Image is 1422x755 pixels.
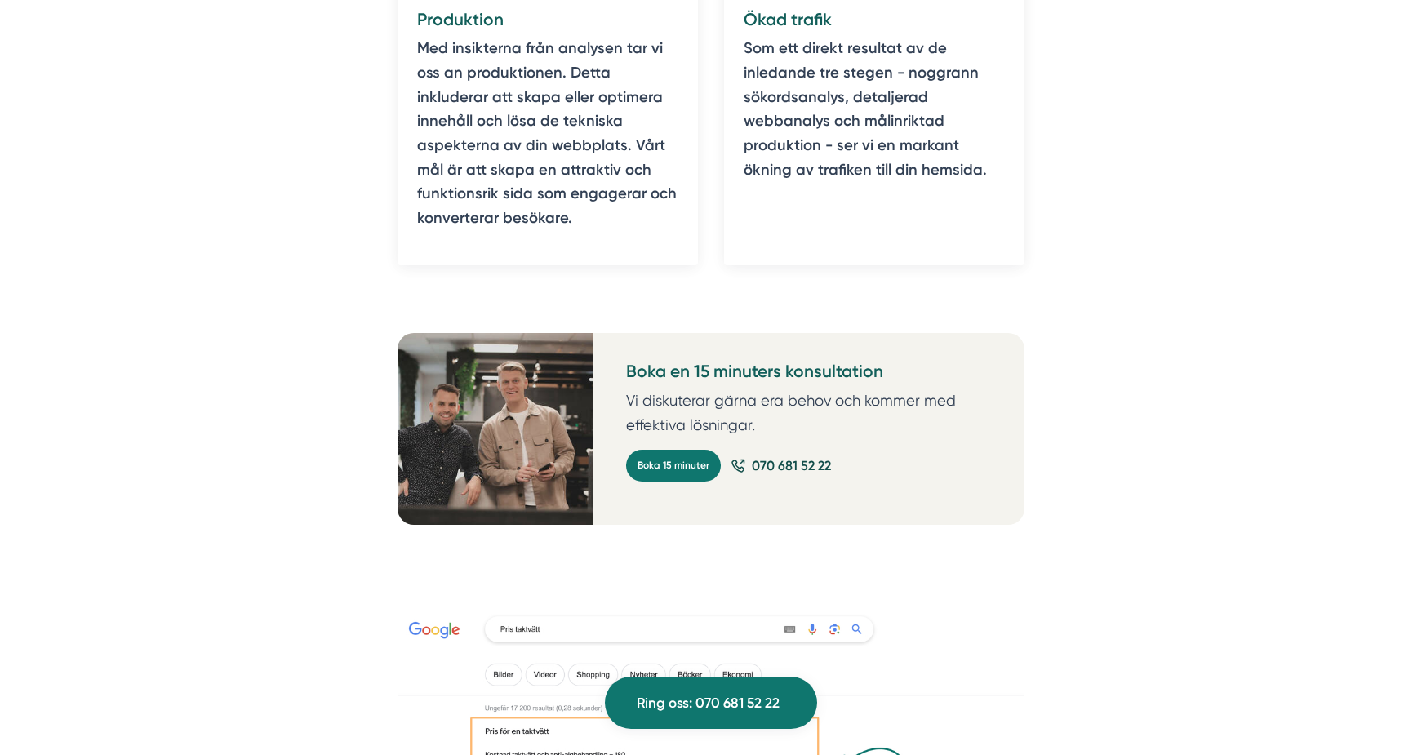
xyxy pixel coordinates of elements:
[605,677,817,729] a: Ring oss: 070 681 52 22
[417,7,678,37] h4: Produktion
[626,389,1011,437] p: Vi diskuterar gärna era behov och kommer med effektiva lösningar.
[744,37,1005,182] p: Som ett direkt resultat av de inledande tre stegen - noggrann sökordsanalys, detaljerad webbanaly...
[398,333,593,525] img: Personal på Smartproduktion
[637,692,780,714] span: Ring oss: 070 681 52 22
[744,7,1005,37] h4: Ökad trafik
[626,450,721,482] a: Boka 15 minuter
[752,455,831,476] span: 070 681 52 22
[417,37,678,231] p: Med insikterna från analysen tar vi oss an produktionen. Detta inkluderar att skapa eller optimer...
[731,455,831,476] a: 070 681 52 22
[626,359,1011,389] h4: Boka en 15 minuters konsultation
